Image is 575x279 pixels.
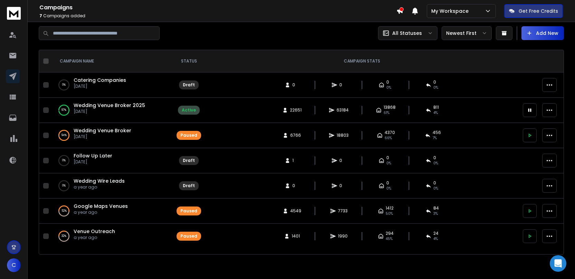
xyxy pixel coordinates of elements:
span: 0% [386,186,391,191]
span: 0% [433,161,438,166]
span: 61 % [384,110,389,116]
span: 45 % [386,236,393,242]
img: logo [7,7,21,20]
span: 811 [433,105,439,110]
p: 52 % [62,208,67,214]
span: 0% [386,85,391,90]
p: 32 % [62,233,66,240]
a: Follow Up Later [74,152,112,159]
p: [DATE] [74,159,112,165]
button: C [7,258,21,272]
span: 1 [292,158,299,163]
span: 0 [433,155,436,161]
span: 0 [433,79,436,85]
span: 456 [433,130,441,135]
button: Get Free Credits [504,4,563,18]
p: All Statuses [392,30,422,37]
span: 0 [339,158,346,163]
span: 66 % [385,135,392,141]
span: 84 [433,205,439,211]
th: CAMPAIGN STATS [205,50,519,73]
span: 3 % [433,211,438,217]
button: Newest First [442,26,492,40]
p: [DATE] [74,109,145,114]
span: 1401 [292,233,300,239]
span: 4 % [433,110,438,116]
span: 294 [386,231,394,236]
div: Open Intercom Messenger [550,255,566,272]
p: a year ago [74,235,115,240]
a: Wedding Venue Broker 2025 [74,102,145,109]
span: 4 % [433,236,438,242]
span: 4370 [385,130,395,135]
p: a year ago [74,184,125,190]
span: 0 [339,82,346,88]
p: 94 % [62,132,67,139]
span: 0 [339,183,346,189]
span: 0 [292,82,299,88]
a: Wedding Wire Leads [74,177,125,184]
span: 0 [386,180,389,186]
a: Wedding Venue Broker [74,127,131,134]
span: 7 [39,13,42,19]
span: 0% [386,161,391,166]
div: Draft [183,183,195,189]
td: 32%Venue Outreacha year ago [51,224,172,249]
p: [DATE] [74,84,126,89]
p: Campaigns added [39,13,396,19]
span: 0 [433,180,436,186]
p: 97 % [62,107,66,114]
div: Paused [180,133,197,138]
td: 94%Wedding Venue Broker[DATE] [51,123,172,148]
button: Add New [521,26,564,40]
span: 6766 [290,133,301,138]
div: Draft [183,82,195,88]
div: Paused [180,233,197,239]
td: 0%Catering Companies[DATE] [51,73,172,98]
p: a year ago [74,210,128,215]
p: [DATE] [74,134,131,139]
span: 1990 [338,233,348,239]
span: 0 [386,155,389,161]
h1: Campaigns [39,3,396,12]
a: Catering Companies [74,77,126,84]
td: 0%Wedding Wire Leadsa year ago [51,173,172,199]
span: 63184 [337,107,349,113]
span: 0 [386,79,389,85]
a: Venue Outreach [74,228,115,235]
span: 50 % [386,211,393,217]
p: 0 % [62,182,66,189]
th: STATUS [172,50,205,73]
span: 1412 [386,205,394,211]
span: 7733 [338,208,348,214]
td: 52%Google Maps Venuesa year ago [51,199,172,224]
p: My Workspace [431,8,471,15]
span: 4549 [290,208,301,214]
span: 18803 [337,133,349,138]
p: 0 % [62,157,66,164]
a: Google Maps Venues [74,203,128,210]
th: CAMPAIGN NAME [51,50,172,73]
p: Get Free Credits [519,8,558,15]
td: 0%Follow Up Later[DATE] [51,148,172,173]
div: Paused [180,208,197,214]
p: 0 % [62,81,66,88]
span: 0% [433,85,438,90]
div: Draft [183,158,195,163]
span: 0 [292,183,299,189]
span: 22651 [290,107,302,113]
td: 97%Wedding Venue Broker 2025[DATE] [51,98,172,123]
span: 7 % [433,135,437,141]
span: 24 [433,231,439,236]
span: 13868 [384,105,396,110]
div: Active [182,107,196,113]
span: 0% [433,186,438,191]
